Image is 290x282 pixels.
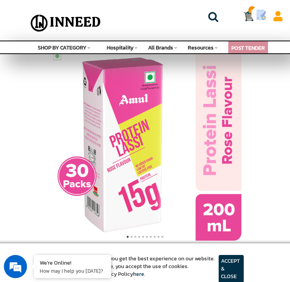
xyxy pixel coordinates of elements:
[133,233,137,241] button: 3
[244,10,255,22] img: Cart
[231,44,265,52] a: POST TENDER
[107,44,133,52] span: Hospitality
[149,233,153,241] button: 7
[25,14,106,33] img: Inneed.Market
[148,44,173,52] span: All Brands
[244,8,246,25] a: Cart 0
[40,267,105,274] p: How may I help you today?
[133,270,144,278] a: here
[38,44,86,52] span: SHOP BY CATEGORY
[137,233,141,241] button: 4
[188,44,214,52] span: Resources
[145,233,149,241] button: 6
[126,233,130,241] button: 1
[141,233,145,241] button: 5
[157,233,160,241] button: 9
[130,233,133,241] button: 2
[49,48,241,241] img: Amul High Protein Rose Lassi, 200mL
[40,259,105,266] div: We're Online!
[256,10,266,20] img: Show My Quotes
[248,6,256,14] span: 0
[153,233,157,241] button: 8
[160,233,164,241] button: 10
